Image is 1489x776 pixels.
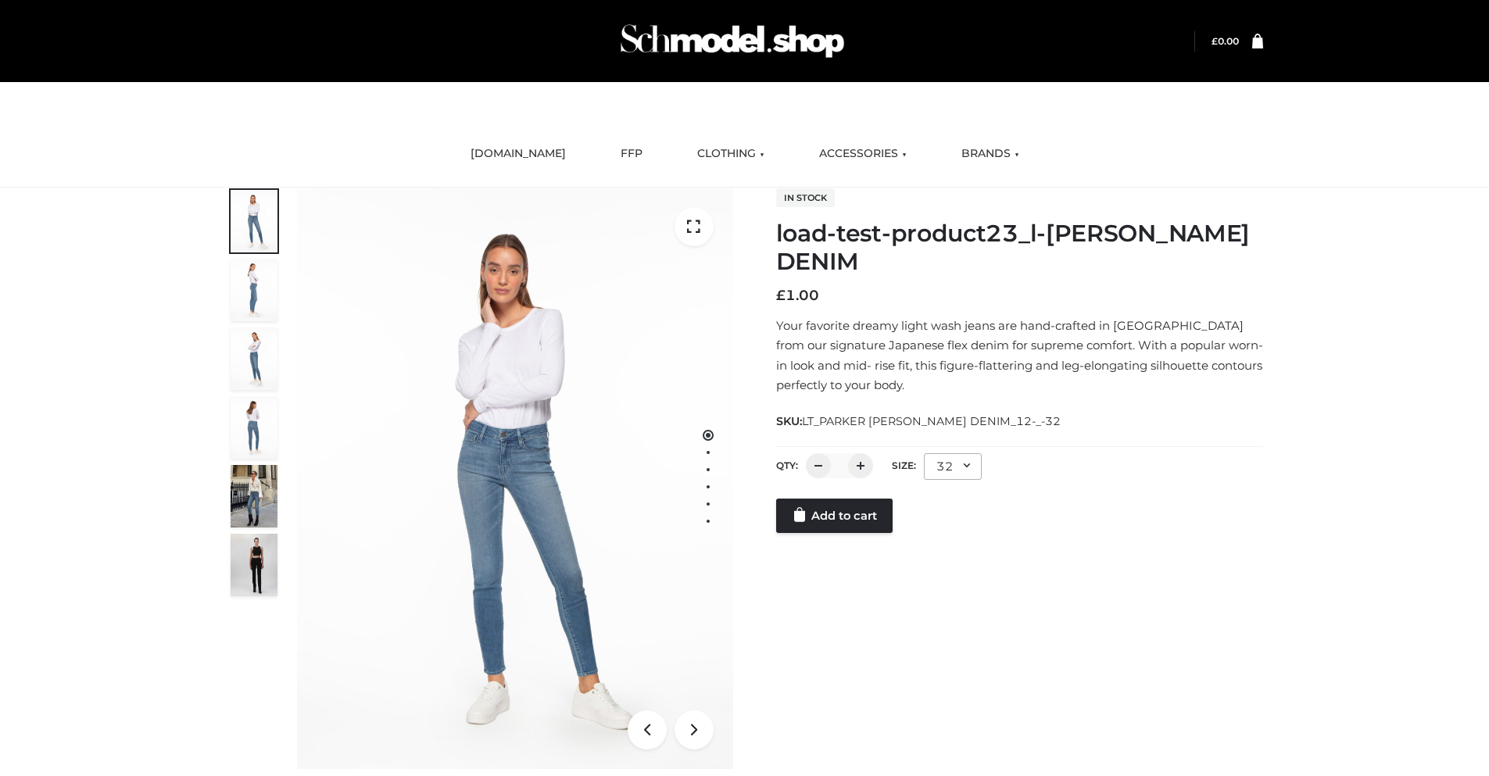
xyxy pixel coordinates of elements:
[776,188,835,207] span: In stock
[685,137,776,171] a: CLOTHING
[950,137,1031,171] a: BRANDS
[776,220,1263,276] h1: load-test-product23_l-[PERSON_NAME] DENIM
[615,10,850,72] img: Schmodel Admin 964
[1212,35,1239,47] bdi: 0.00
[1212,35,1239,47] a: £0.00
[231,396,277,459] img: 2001KLX-Ava-skinny-cove-2-scaled_32c0e67e-5e94-449c-a916-4c02a8c03427.jpg
[231,327,277,390] img: 2001KLX-Ava-skinny-cove-3-scaled_eb6bf915-b6b9-448f-8c6c-8cabb27fd4b2.jpg
[609,137,654,171] a: FFP
[924,453,982,480] div: 32
[231,465,277,527] img: Bowery-Skinny_Cove-1.jpg
[231,534,277,596] img: 49df5f96394c49d8b5cbdcda3511328a.HD-1080p-2.5Mbps-49301101_thumbnail.jpg
[776,412,1062,431] span: SKU:
[776,287,819,304] bdi: 1.00
[776,316,1263,395] p: Your favorite dreamy light wash jeans are hand-crafted in [GEOGRAPHIC_DATA] from our signature Ja...
[297,188,733,769] img: 2001KLX-Ava-skinny-cove-1-scaled_9b141654-9513-48e5-b76c-3dc7db129200
[776,499,893,533] a: Add to cart
[776,287,786,304] span: £
[1212,35,1218,47] span: £
[802,414,1061,428] span: LT_PARKER [PERSON_NAME] DENIM_12-_-32
[459,137,578,171] a: [DOMAIN_NAME]
[776,460,798,471] label: QTY:
[807,137,918,171] a: ACCESSORIES
[892,460,916,471] label: Size:
[231,259,277,321] img: 2001KLX-Ava-skinny-cove-4-scaled_4636a833-082b-4702-abec-fd5bf279c4fc.jpg
[231,190,277,252] img: 2001KLX-Ava-skinny-cove-1-scaled_9b141654-9513-48e5-b76c-3dc7db129200.jpg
